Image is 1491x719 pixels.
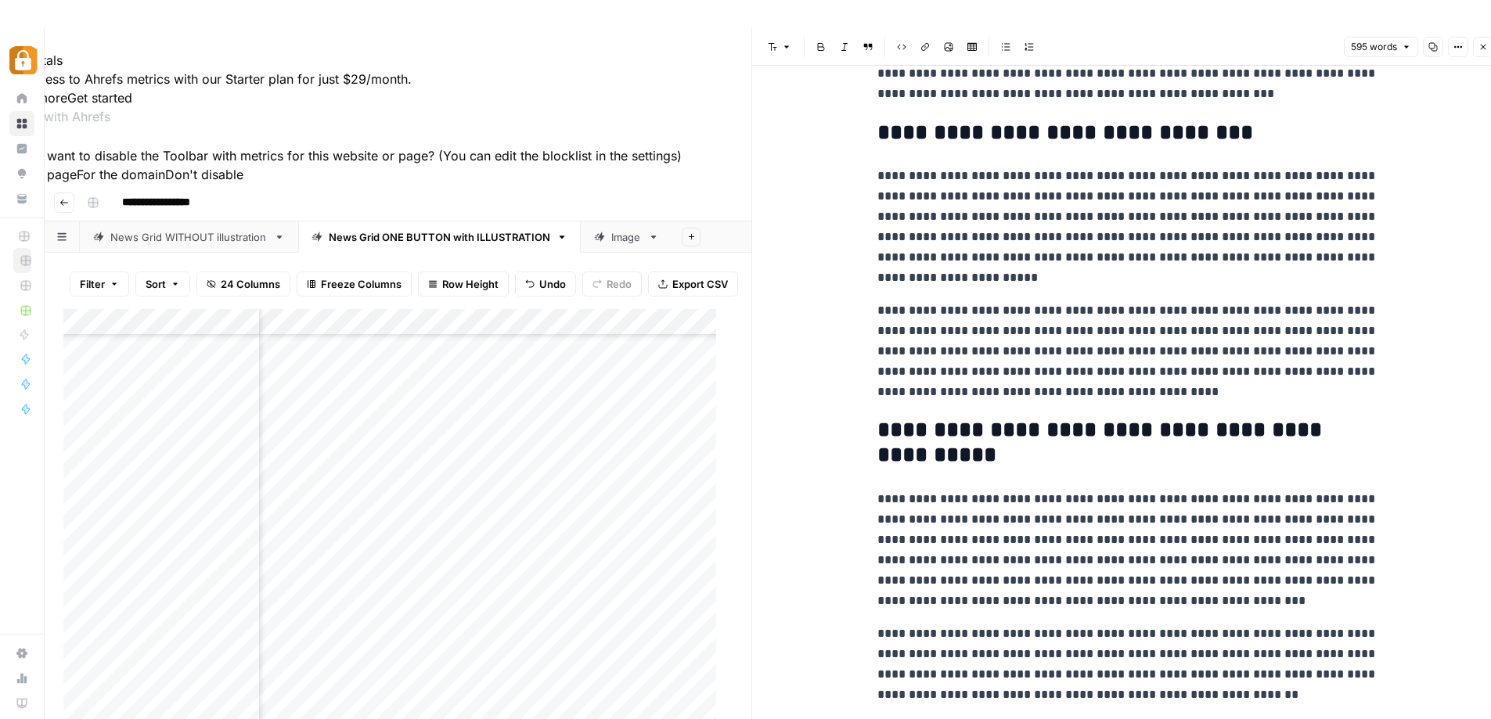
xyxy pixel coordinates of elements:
button: Don't disable [165,165,243,184]
a: News Grid WITHOUT illustration [80,221,298,253]
a: Settings [9,641,34,666]
span: Row Height [442,276,499,292]
button: 595 words [1344,37,1418,57]
a: Learning Hub [9,691,34,716]
a: Image [581,221,672,253]
button: Row Height [418,271,509,297]
span: Export CSV [672,276,728,292]
button: Sort [135,271,190,297]
div: News Grid ONE BUTTON with ILLUSTRATION [329,229,550,245]
span: 24 Columns [221,276,280,292]
span: 595 words [1351,40,1397,54]
button: Filter [70,271,129,297]
button: Freeze Columns [297,271,412,297]
div: Image [611,229,642,245]
a: Usage [9,666,34,691]
button: Get started [67,88,132,107]
span: Filter [80,276,105,292]
span: Sort [146,276,166,292]
span: Redo [607,276,632,292]
button: Redo [582,271,642,297]
button: Export CSV [648,271,738,297]
span: Undo [539,276,566,292]
div: News Grid WITHOUT illustration [110,229,268,245]
a: Your Data [9,186,34,211]
button: 24 Columns [196,271,290,297]
a: News Grid ONE BUTTON with ILLUSTRATION [298,221,581,253]
button: For the domain [77,165,165,184]
span: Freeze Columns [321,276,402,292]
button: Undo [515,271,576,297]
